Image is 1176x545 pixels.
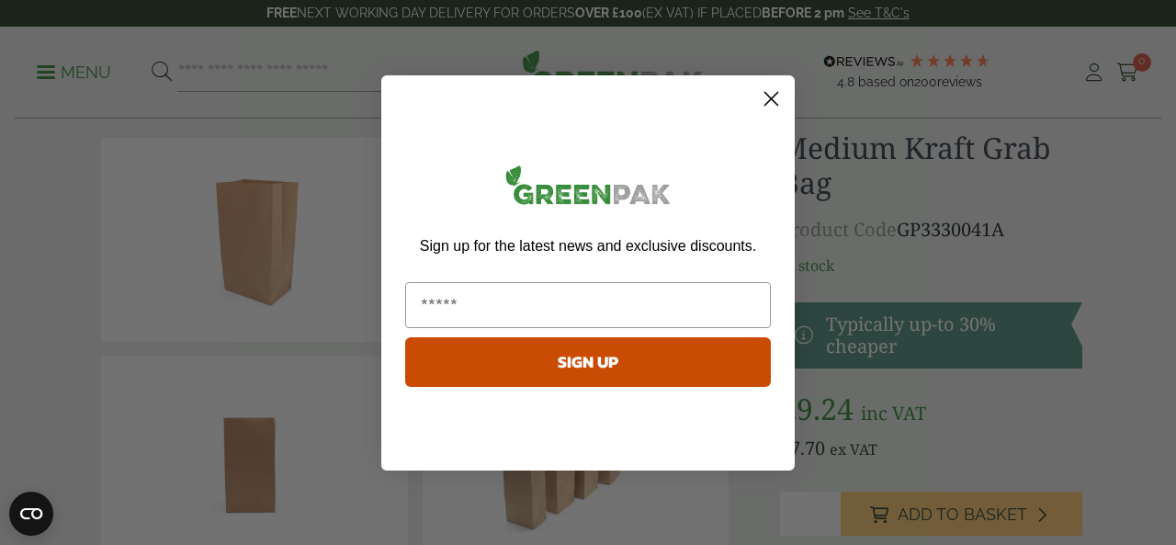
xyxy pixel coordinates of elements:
button: Close dialog [755,83,787,115]
img: greenpak_logo [405,158,771,220]
button: Open CMP widget [9,492,53,536]
input: Email [405,282,771,328]
span: Sign up for the latest news and exclusive discounts. [420,238,756,254]
button: SIGN UP [405,337,771,387]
